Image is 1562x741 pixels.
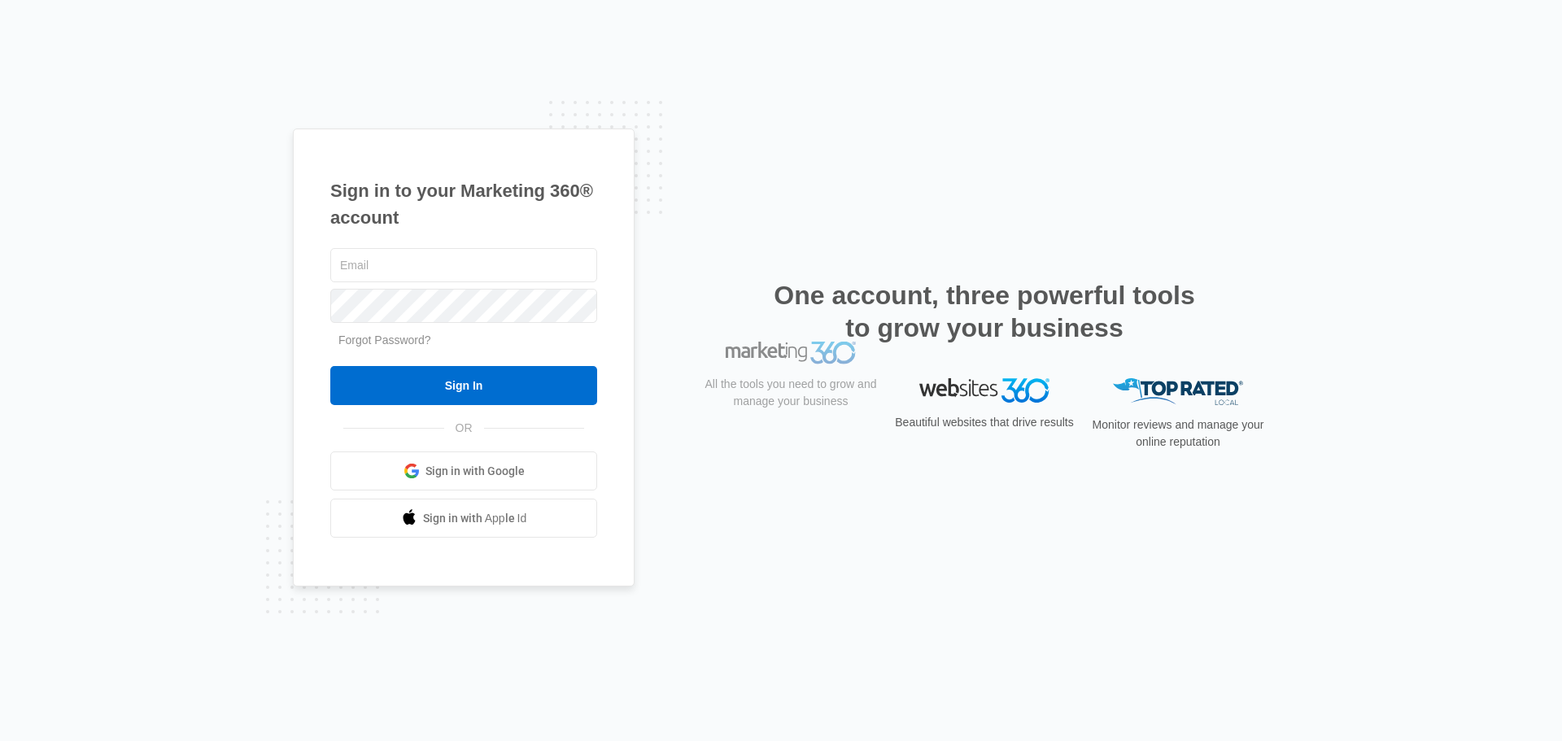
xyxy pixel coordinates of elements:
[330,177,597,231] h1: Sign in to your Marketing 360® account
[423,510,527,527] span: Sign in with Apple Id
[726,378,856,401] img: Marketing 360
[330,248,597,282] input: Email
[338,333,431,347] a: Forgot Password?
[893,414,1076,431] p: Beautiful websites that drive results
[769,279,1200,344] h2: One account, three powerful tools to grow your business
[1087,416,1269,451] p: Monitor reviews and manage your online reputation
[444,420,484,437] span: OR
[425,463,525,480] span: Sign in with Google
[330,499,597,538] a: Sign in with Apple Id
[330,451,597,490] a: Sign in with Google
[700,412,882,447] p: All the tools you need to grow and manage your business
[1113,378,1243,405] img: Top Rated Local
[330,366,597,405] input: Sign In
[919,378,1049,402] img: Websites 360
